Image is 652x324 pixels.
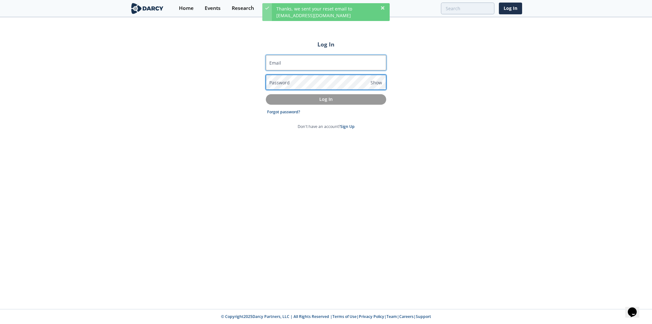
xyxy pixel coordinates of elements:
button: Log In [266,94,386,105]
div: Thanks, we sent your reset email to [EMAIL_ADDRESS][DOMAIN_NAME] [272,3,390,21]
div: Home [179,6,194,11]
a: Forgot password? [267,109,300,115]
span: Show [371,79,382,86]
p: Log In [270,96,382,102]
a: Terms of Use [332,314,357,319]
a: Sign Up [340,124,355,129]
img: logo-wide.svg [130,3,165,14]
p: Don't have an account? [298,124,355,130]
h2: Log In [266,40,386,48]
div: Research [232,6,254,11]
label: Password [269,79,290,86]
a: Log In [499,3,522,14]
input: Advanced Search [441,3,494,14]
a: Careers [399,314,414,319]
iframe: chat widget [625,299,646,318]
a: Privacy Policy [359,314,384,319]
div: Events [205,6,221,11]
a: Support [416,314,431,319]
p: © Copyright 2025 Darcy Partners, LLC | All Rights Reserved | | | | | [90,314,562,320]
div: Dismiss this notification [380,5,385,11]
label: Email [269,60,281,66]
a: Team [386,314,397,319]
